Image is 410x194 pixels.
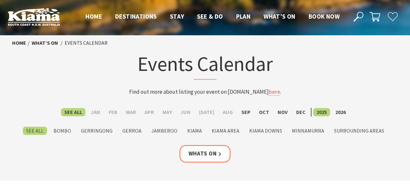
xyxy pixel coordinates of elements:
[208,127,243,135] label: Kiama Area
[236,12,251,20] span: Plan
[246,127,285,135] label: Kiama Downs
[50,127,74,135] label: Bombo
[332,108,349,116] label: 2026
[87,108,103,116] label: Jan
[313,108,330,116] label: 2025
[269,88,280,96] a: here
[12,40,26,46] a: Home
[220,108,236,116] label: Aug
[85,12,102,20] span: Home
[197,12,223,20] span: See & Do
[61,108,85,116] label: See All
[32,40,58,46] a: What’s On
[119,127,145,135] label: Gerroa
[170,12,184,20] span: Stay
[159,108,175,116] label: May
[331,127,387,135] label: Surrounding Areas
[105,108,121,116] label: Feb
[293,108,309,116] label: Dec
[184,127,205,135] label: Kiama
[23,127,47,135] label: See All
[289,127,327,135] label: Minnamurra
[264,12,296,20] span: What’s On
[79,11,346,22] nav: Main Menu
[177,108,194,116] label: Jun
[115,12,157,20] span: Destinations
[196,108,218,116] label: [DATE]
[8,8,60,26] img: Kiama Logo
[78,127,116,135] label: Gerringong
[274,108,291,116] label: Nov
[179,145,231,162] a: Whats On
[141,108,157,116] label: Apr
[65,39,108,47] li: Events Calendar
[256,108,272,116] label: Oct
[77,88,333,96] p: Find out more about listing your event on [DOMAIN_NAME] .
[123,108,139,116] label: Mar
[77,51,333,80] h1: Events Calendar
[238,108,254,116] label: Sep
[148,127,181,135] label: Jamberoo
[309,12,340,20] span: Book now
